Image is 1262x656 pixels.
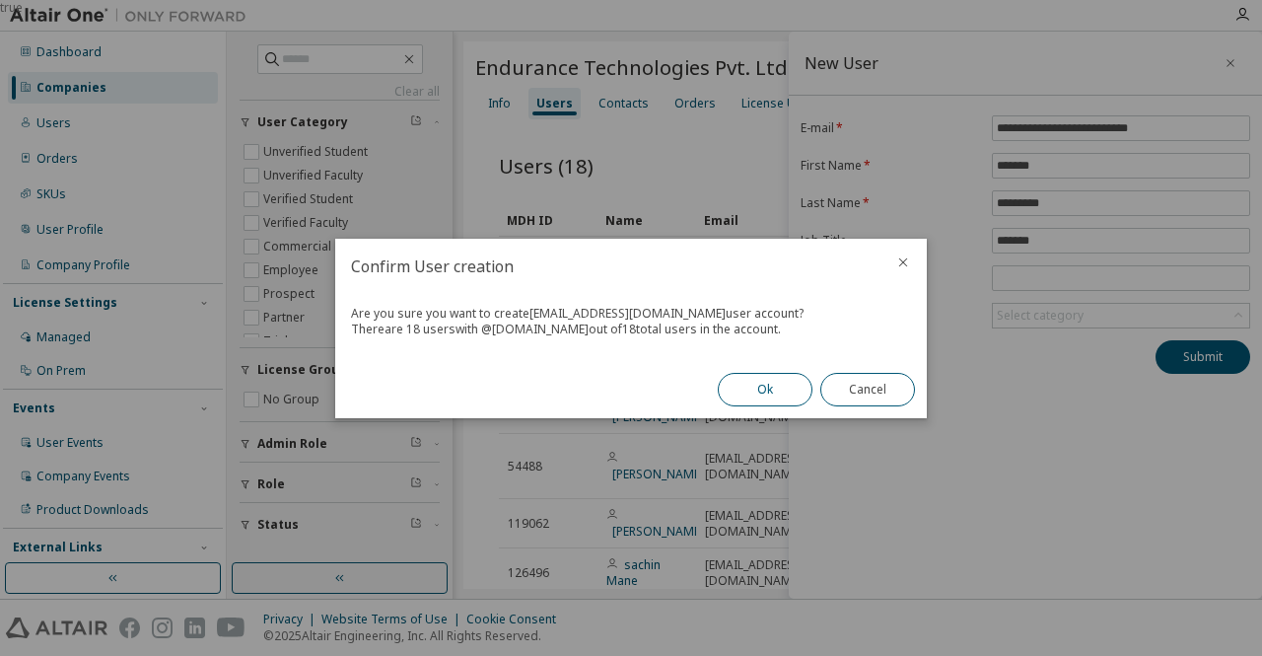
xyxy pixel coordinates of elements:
[820,373,915,406] button: Cancel
[718,373,812,406] button: Ok
[351,306,911,322] div: Are you sure you want to create [EMAIL_ADDRESS][DOMAIN_NAME] user account?
[895,255,911,270] button: close
[335,239,879,294] h2: Confirm User creation
[351,322,911,337] div: There are 18 users with @ [DOMAIN_NAME] out of 18 total users in the account.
